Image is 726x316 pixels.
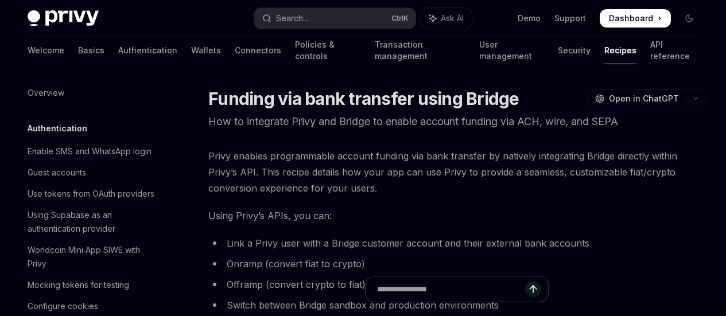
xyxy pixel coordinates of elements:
input: Ask a question... [377,276,525,302]
li: Link a Privy user with a Bridge customer account and their external bank accounts [208,235,705,251]
span: Ctrl K [391,14,409,23]
a: Guest accounts [18,162,165,183]
li: Onramp (convert fiat to crypto) [208,256,705,272]
a: Enable SMS and WhatsApp login [18,141,165,162]
div: Mocking tokens for testing [28,278,129,292]
a: Worldcoin Mini App SIWE with Privy [18,240,165,274]
div: Configure cookies [28,299,98,313]
a: Demo [518,13,541,24]
a: Authentication [118,37,177,64]
a: User management [479,37,544,64]
div: Enable SMS and WhatsApp login [28,145,152,158]
span: Privy enables programmable account funding via bank transfer by natively integrating Bridge direc... [208,148,705,196]
a: Welcome [28,37,64,64]
a: API reference [650,37,698,64]
a: Connectors [235,37,281,64]
a: Wallets [191,37,221,64]
img: dark logo [28,10,99,26]
a: Policies & controls [295,37,361,64]
a: Transaction management [375,37,466,64]
h5: Authentication [28,122,87,135]
div: Guest accounts [28,166,86,180]
p: How to integrate Privy and Bridge to enable account funding via ACH, wire, and SEPA [208,114,705,130]
div: Use tokens from OAuth providers [28,187,154,201]
button: Toggle dark mode [680,9,698,28]
a: Support [554,13,586,24]
div: Overview [28,86,64,100]
a: Mocking tokens for testing [18,275,165,295]
a: Use tokens from OAuth providers [18,184,165,204]
button: Send message [525,281,541,297]
a: Basics [78,37,104,64]
div: Worldcoin Mini App SIWE with Privy [28,243,158,271]
span: Using Privy’s APIs, you can: [208,208,705,224]
a: Security [558,37,591,64]
button: Open search [254,8,416,29]
div: Search... [276,11,308,25]
button: Open in ChatGPT [588,89,686,108]
span: Dashboard [609,13,653,24]
h1: Funding via bank transfer using Bridge [208,88,519,109]
span: Open in ChatGPT [609,93,679,104]
a: Using Supabase as an authentication provider [18,205,165,239]
a: Overview [18,83,165,103]
span: Ask AI [441,13,464,24]
a: Dashboard [600,9,671,28]
button: Toggle assistant panel [421,8,472,29]
div: Using Supabase as an authentication provider [28,208,158,236]
a: Recipes [604,37,636,64]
